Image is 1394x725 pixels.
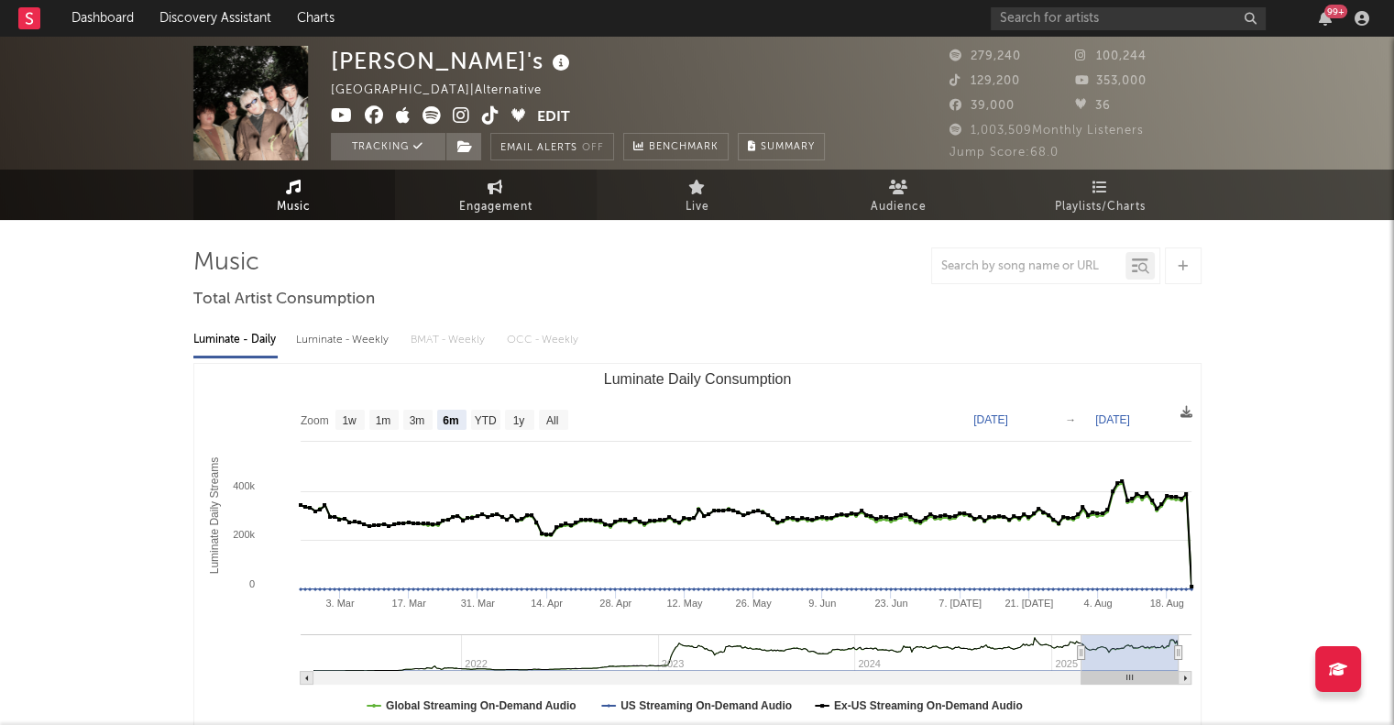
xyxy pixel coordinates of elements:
text: 17. Mar [391,598,426,609]
text: 9. Jun [808,598,836,609]
span: Audience [871,196,927,218]
text: 1m [375,414,390,427]
span: Benchmark [649,137,719,159]
em: Off [582,143,604,153]
a: Audience [798,170,1000,220]
div: [GEOGRAPHIC_DATA] | Alternative [331,80,563,102]
text: → [1065,413,1076,426]
text: [DATE] [1095,413,1130,426]
text: Luminate Daily Consumption [603,371,791,387]
span: 100,244 [1075,50,1147,62]
span: 39,000 [949,100,1015,112]
text: 400k [233,480,255,491]
span: Live [686,196,709,218]
text: 3. Mar [325,598,355,609]
text: 4. Aug [1083,598,1112,609]
div: Luminate - Daily [193,324,278,356]
text: Ex-US Streaming On-Demand Audio [833,699,1022,712]
span: Playlists/Charts [1055,196,1146,218]
text: Luminate Daily Streams [207,457,220,574]
a: Benchmark [623,133,729,160]
a: Engagement [395,170,597,220]
a: Playlists/Charts [1000,170,1202,220]
span: Total Artist Consumption [193,289,375,311]
text: 26. May [735,598,772,609]
span: 353,000 [1075,75,1147,87]
text: 18. Aug [1149,598,1183,609]
a: Music [193,170,395,220]
button: Edit [537,106,570,129]
text: 21. [DATE] [1004,598,1053,609]
text: 28. Apr [599,598,631,609]
text: Zoom [301,414,329,427]
span: 1,003,509 Monthly Listeners [949,125,1144,137]
text: 0 [248,578,254,589]
div: 99 + [1324,5,1347,18]
text: 1y [512,414,524,427]
text: US Streaming On-Demand Audio [620,699,792,712]
text: 1w [342,414,357,427]
input: Search for artists [991,7,1266,30]
div: [PERSON_NAME]'s [331,46,575,76]
span: Jump Score: 68.0 [949,147,1059,159]
input: Search by song name or URL [932,259,1125,274]
text: 31. Mar [460,598,495,609]
text: All [545,414,557,427]
text: 7. [DATE] [938,598,982,609]
button: Summary [738,133,825,160]
span: Music [277,196,311,218]
span: Summary [761,142,815,152]
text: YTD [474,414,496,427]
div: Luminate - Weekly [296,324,392,356]
button: Email AlertsOff [490,133,614,160]
span: 279,240 [949,50,1021,62]
text: 23. Jun [874,598,907,609]
span: 36 [1075,100,1111,112]
text: Global Streaming On-Demand Audio [386,699,576,712]
text: 3m [409,414,424,427]
text: 12. May [666,598,703,609]
span: 129,200 [949,75,1020,87]
a: Live [597,170,798,220]
button: 99+ [1319,11,1332,26]
text: 6m [443,414,458,427]
button: Tracking [331,133,445,160]
span: Engagement [459,196,532,218]
text: 200k [233,529,255,540]
text: 14. Apr [531,598,563,609]
text: [DATE] [973,413,1008,426]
